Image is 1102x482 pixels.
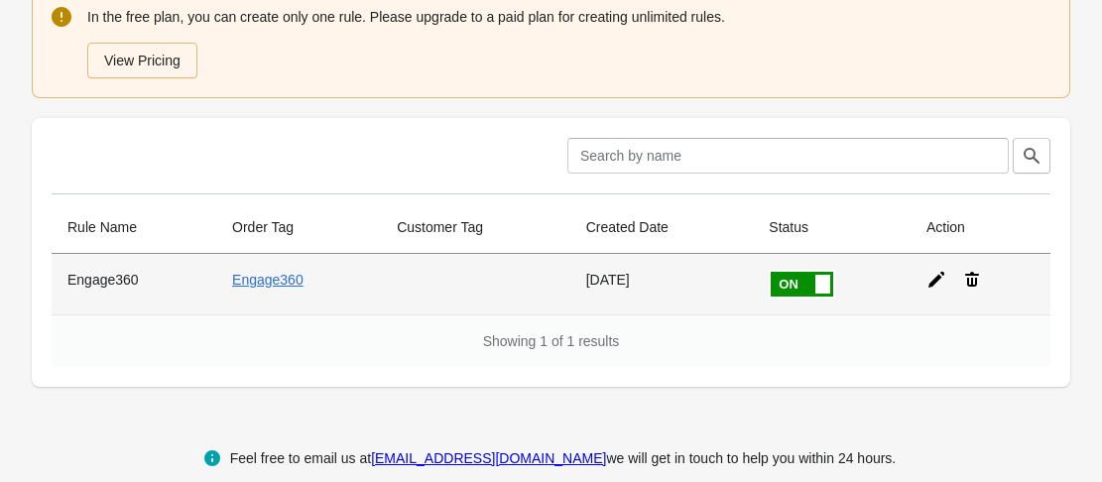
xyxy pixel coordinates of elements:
[371,450,606,466] a: [EMAIL_ADDRESS][DOMAIN_NAME]
[232,272,304,288] a: Engage360
[753,201,911,254] th: Status
[216,201,381,254] th: Order Tag
[87,5,1050,80] div: In the free plan, you can create only one rule. Please upgrade to a paid plan for creating unlimi...
[52,254,216,314] th: Engage360
[911,201,1050,254] th: Action
[52,201,216,254] th: Rule Name
[381,201,570,254] th: Customer Tag
[567,138,1009,174] input: Search by name
[570,201,754,254] th: Created Date
[570,254,754,314] td: [DATE]
[87,43,197,78] button: View Pricing
[230,446,897,470] div: Feel free to email us at we will get in touch to help you within 24 hours.
[52,314,1050,367] div: Showing 1 of 1 results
